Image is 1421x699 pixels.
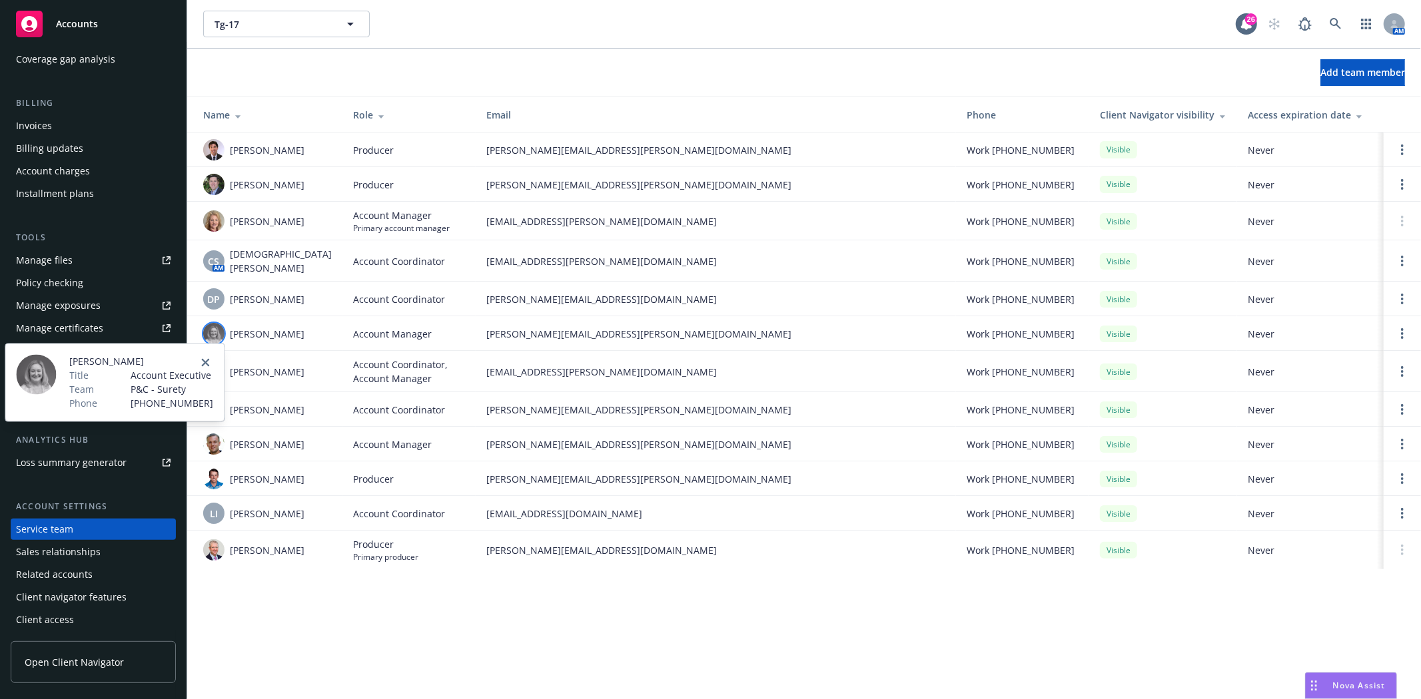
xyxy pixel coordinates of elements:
div: Manage certificates [16,318,103,339]
img: photo [203,210,225,232]
a: Open options [1394,142,1410,158]
span: Work [PHONE_NUMBER] [967,292,1075,306]
a: Open options [1394,471,1410,487]
span: Open Client Navigator [25,655,124,669]
a: Manage claims [11,340,176,361]
span: Work [PHONE_NUMBER] [967,507,1075,521]
span: Account Manager [353,208,450,222]
span: Work [PHONE_NUMBER] [967,214,1075,228]
span: Tg-17 [215,17,330,31]
a: Report a Bug [1292,11,1318,37]
span: [PERSON_NAME][EMAIL_ADDRESS][DOMAIN_NAME] [486,543,945,557]
div: Visible [1100,176,1137,192]
div: Policy checking [16,272,83,294]
div: Invoices [16,115,52,136]
div: Visible [1100,363,1137,380]
span: [PERSON_NAME][EMAIL_ADDRESS][PERSON_NAME][DOMAIN_NAME] [486,327,945,341]
div: Service team [16,519,73,540]
span: Producer [353,178,394,192]
a: Manage files [11,250,176,271]
a: Policy checking [11,272,176,294]
span: [PERSON_NAME] [230,507,304,521]
span: Accounts [56,19,98,29]
div: Sales relationships [16,541,101,563]
div: Visible [1100,213,1137,230]
a: Switch app [1353,11,1380,37]
div: Billing updates [16,138,83,159]
span: Team [69,383,94,397]
div: Visible [1100,141,1137,158]
span: [PERSON_NAME] [230,365,304,379]
span: [PERSON_NAME][EMAIL_ADDRESS][PERSON_NAME][DOMAIN_NAME] [486,143,945,157]
span: [EMAIL_ADDRESS][DOMAIN_NAME] [486,507,945,521]
span: Primary producer [353,551,418,563]
span: [PERSON_NAME][EMAIL_ADDRESS][PERSON_NAME][DOMAIN_NAME] [486,437,945,451]
span: Phone [69,397,97,411]
span: P&C - Surety [131,383,213,397]
img: photo [203,323,225,344]
span: Work [PHONE_NUMBER] [967,437,1075,451]
button: Tg-17 [203,11,370,37]
a: Installment plans [11,183,176,204]
a: Sales relationships [11,541,176,563]
span: [PERSON_NAME] [230,472,304,486]
span: Never [1248,178,1373,192]
a: Invoices [11,115,176,136]
a: Client navigator features [11,586,176,608]
img: employee photo [16,355,56,395]
span: LI [210,507,218,521]
a: Open options [1394,505,1410,521]
div: Account charges [16,160,90,182]
span: [PERSON_NAME][EMAIL_ADDRESS][PERSON_NAME][DOMAIN_NAME] [486,178,945,192]
div: Access expiration date [1248,108,1373,122]
a: Open options [1394,253,1410,269]
img: photo [203,539,225,561]
a: Accounts [11,5,176,43]
a: Related accounts [11,564,176,585]
div: Role [353,108,465,122]
span: DP [208,292,221,306]
span: Work [PHONE_NUMBER] [967,178,1075,192]
button: Add team member [1320,59,1405,86]
button: Nova Assist [1305,672,1397,699]
div: Visible [1100,505,1137,522]
span: Never [1248,472,1373,486]
img: photo [203,468,225,489]
a: Service team [11,519,176,540]
span: Nova Assist [1333,680,1386,691]
a: Billing updates [11,138,176,159]
span: Never [1248,254,1373,268]
span: [EMAIL_ADDRESS][PERSON_NAME][DOMAIN_NAME] [486,365,945,379]
span: Account Manager [353,437,432,451]
span: [PERSON_NAME][EMAIL_ADDRESS][PERSON_NAME][DOMAIN_NAME] [486,472,945,486]
span: [DEMOGRAPHIC_DATA][PERSON_NAME] [230,247,332,275]
a: Open options [1394,401,1410,417]
span: [EMAIL_ADDRESS][PERSON_NAME][DOMAIN_NAME] [486,254,945,268]
div: Related accounts [16,564,93,585]
a: Loss summary generator [11,452,176,473]
img: photo [203,139,225,160]
div: Drag to move [1306,673,1322,698]
div: Client access [16,609,74,630]
div: Installment plans [16,183,94,204]
a: Client access [11,609,176,630]
a: Open options [1394,291,1410,307]
a: Manage exposures [11,295,176,316]
img: photo [203,174,225,195]
span: Work [PHONE_NUMBER] [967,365,1075,379]
div: Visible [1100,542,1137,559]
span: Account Coordinator [353,254,445,268]
span: Work [PHONE_NUMBER] [967,472,1075,486]
span: [PERSON_NAME] [230,327,304,341]
span: Work [PHONE_NUMBER] [967,403,1075,417]
div: Billing [11,97,176,110]
span: [PERSON_NAME] [230,178,304,192]
div: Visible [1100,326,1137,342]
span: Producer [353,537,418,551]
span: [PERSON_NAME][EMAIL_ADDRESS][DOMAIN_NAME] [486,292,945,306]
span: Account Coordinator [353,507,445,521]
div: Visible [1100,291,1137,308]
span: Work [PHONE_NUMBER] [967,254,1075,268]
a: Open options [1394,326,1410,342]
span: Work [PHONE_NUMBER] [967,143,1075,157]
